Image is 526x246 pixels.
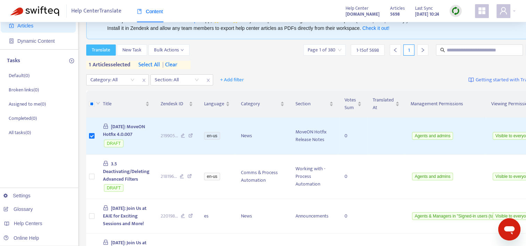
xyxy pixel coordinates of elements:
[451,7,460,15] img: sync.dc5367851b00ba804db3.png
[498,218,520,240] iframe: Button to launch messaging window
[215,74,249,85] button: + Add filter
[180,48,184,52] span: down
[440,48,445,52] span: search
[362,25,389,31] a: Check it out!
[86,61,131,69] span: 1 articles selected
[103,160,149,183] span: 3.5 Deactivating/Deleting Advanced Filters
[9,100,46,108] p: Assigned to me ( 0 )
[468,77,474,83] img: image-link
[415,5,433,12] span: Last Sync
[161,173,177,180] span: 218196 ...
[220,76,244,84] span: + Add filter
[162,60,164,69] span: |
[199,199,235,233] td: es
[405,91,486,117] th: Management Permissions
[103,123,108,129] span: lock
[339,91,367,117] th: Votes Sum
[290,117,339,155] td: MoveON Hotfix Release Notes
[122,46,141,54] span: New Task
[137,9,163,14] span: Content
[235,155,290,199] td: Comms & Process Automation
[103,123,145,138] span: [DATE]: MoveON Hotfix 4.0.007
[235,117,290,155] td: News
[138,61,160,69] span: select all
[412,212,524,220] span: Agents & Managers in "Signed-in users (tag: community)"
[356,47,379,54] span: 1 - 15 of 5698
[161,100,188,108] span: Zendesk ID
[137,9,142,14] span: book
[160,61,177,69] span: clear
[9,23,14,28] span: account-book
[107,17,525,32] div: We've just launched the app, ⭐ ⭐️ with your Help Center Manager standard subscription (current on...
[10,6,59,16] img: Swifteq
[104,184,123,192] span: DRAFT
[103,161,108,166] span: lock
[139,76,148,84] span: close
[403,44,414,56] div: 1
[241,100,279,108] span: Category
[69,58,74,63] span: plus-circle
[499,7,508,15] span: user
[9,39,14,43] span: container
[290,155,339,199] td: Working with - Process Automation
[17,38,55,44] span: Dynamic Content
[103,100,144,108] span: Title
[9,86,39,93] p: Broken links ( 0 )
[103,205,108,211] span: lock
[154,46,184,54] span: Bulk Actions
[367,91,405,117] th: Translated At
[204,100,224,108] span: Language
[235,91,290,117] th: Category
[204,76,213,84] span: close
[290,91,339,117] th: Section
[373,96,394,112] span: Translated At
[92,46,110,54] span: Translate
[9,129,31,136] p: All tasks ( 0 )
[71,5,121,18] span: Help Center Translate
[393,48,398,52] span: left
[155,91,199,117] th: Zendesk ID
[103,204,147,228] span: [DATE]: Join Us at EAIE for Exciting Sessions and More!
[3,235,39,241] a: Online Help
[235,199,290,233] td: News
[345,96,356,112] span: Votes Sum
[104,140,123,147] span: DRAFT
[96,101,100,105] span: down
[9,72,30,79] p: Default ( 0 )
[412,173,453,180] span: Agents and admins
[420,48,425,52] span: right
[339,117,367,155] td: 0
[103,239,108,245] span: lock
[390,5,405,12] span: Articles
[117,44,147,56] button: New Task
[296,100,328,108] span: Section
[161,212,178,220] span: 220198 ...
[478,7,486,15] span: appstore
[97,91,155,117] th: Title
[204,173,220,180] span: en-us
[346,10,380,18] a: [DOMAIN_NAME]
[339,199,367,233] td: 0
[199,91,235,117] th: Language
[415,10,439,18] strong: [DATE] 10:24
[7,57,20,65] p: Tasks
[204,132,220,140] span: en-us
[9,115,37,122] p: Completed ( 0 )
[161,132,178,140] span: 219905 ...
[339,155,367,199] td: 0
[412,132,453,140] span: Agents and admins
[14,221,42,226] span: Help Centers
[17,23,33,28] span: Articles
[290,199,339,233] td: Announcements
[390,10,400,18] strong: 5698
[148,44,189,56] button: Bulk Actionsdown
[346,5,369,12] span: Help Center
[3,206,33,212] a: Glossary
[86,44,116,56] button: Translate
[3,193,31,198] a: Settings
